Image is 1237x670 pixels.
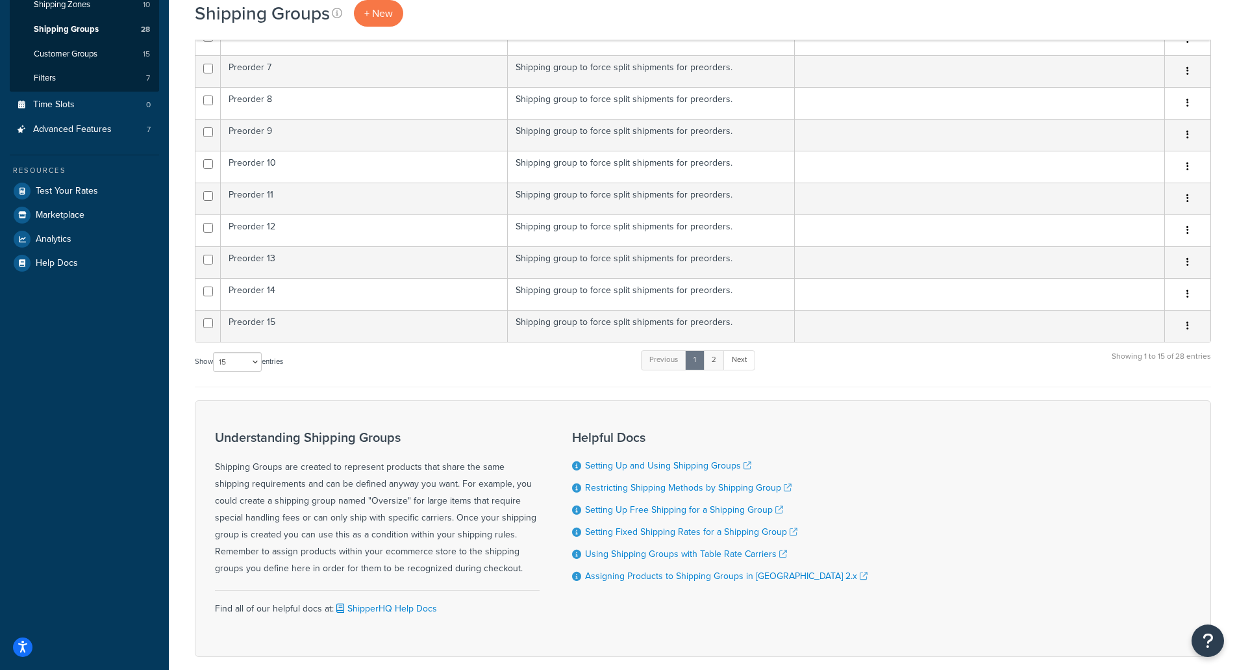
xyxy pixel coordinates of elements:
[585,547,787,561] a: Using Shipping Groups with Table Rate Carriers
[723,350,755,370] a: Next
[221,151,508,183] td: Preorder 10
[36,258,78,269] span: Help Docs
[641,350,686,370] a: Previous
[221,183,508,214] td: Preorder 11
[146,99,151,110] span: 0
[508,310,795,342] td: Shipping group to force split shipments for preorders.
[221,246,508,278] td: Preorder 13
[10,66,159,90] li: Filters
[221,278,508,310] td: Preorder 14
[213,352,262,372] select: Showentries
[215,590,540,617] div: Find all of our helpful docs at:
[508,278,795,310] td: Shipping group to force split shipments for preorders.
[508,55,795,87] td: Shipping group to force split shipments for preorders.
[10,18,159,42] li: Shipping Groups
[508,183,795,214] td: Shipping group to force split shipments for preorders.
[10,118,159,142] li: Advanced Features
[508,151,795,183] td: Shipping group to force split shipments for preorders.
[334,602,437,615] a: ShipperHQ Help Docs
[585,481,792,495] a: Restricting Shipping Methods by Shipping Group
[10,66,159,90] a: Filters 7
[34,49,97,60] span: Customer Groups
[215,430,540,445] h3: Understanding Shipping Groups
[146,73,150,84] span: 7
[36,186,98,197] span: Test Your Rates
[36,210,84,221] span: Marketplace
[10,227,159,251] a: Analytics
[364,6,393,21] span: + New
[36,234,71,245] span: Analytics
[10,203,159,227] a: Marketplace
[10,118,159,142] a: Advanced Features 7
[585,569,868,583] a: Assigning Products to Shipping Groups in [GEOGRAPHIC_DATA] 2.x
[508,119,795,151] td: Shipping group to force split shipments for preorders.
[585,525,797,539] a: Setting Fixed Shipping Rates for a Shipping Group
[221,310,508,342] td: Preorder 15
[10,42,159,66] a: Customer Groups 15
[10,93,159,117] a: Time Slots 0
[585,459,751,472] a: Setting Up and Using Shipping Groups
[147,124,151,135] span: 7
[34,24,99,35] span: Shipping Groups
[508,246,795,278] td: Shipping group to force split shipments for preorders.
[572,430,868,445] h3: Helpful Docs
[508,87,795,119] td: Shipping group to force split shipments for preorders.
[33,124,112,135] span: Advanced Features
[10,93,159,117] li: Time Slots
[10,18,159,42] a: Shipping Groups 28
[221,119,508,151] td: Preorder 9
[508,214,795,246] td: Shipping group to force split shipments for preorders.
[685,350,705,370] a: 1
[143,49,150,60] span: 15
[195,1,330,26] h1: Shipping Groups
[33,99,75,110] span: Time Slots
[215,430,540,577] div: Shipping Groups are created to represent products that share the same shipping requirements and c...
[1192,625,1224,657] button: Open Resource Center
[703,350,725,370] a: 2
[585,503,783,517] a: Setting Up Free Shipping for a Shipping Group
[10,42,159,66] li: Customer Groups
[10,165,159,176] div: Resources
[10,179,159,203] a: Test Your Rates
[141,24,150,35] span: 28
[221,214,508,246] td: Preorder 12
[221,87,508,119] td: Preorder 8
[34,73,56,84] span: Filters
[221,55,508,87] td: Preorder 7
[10,251,159,275] a: Help Docs
[1112,349,1211,377] div: Showing 1 to 15 of 28 entries
[195,352,283,372] label: Show entries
